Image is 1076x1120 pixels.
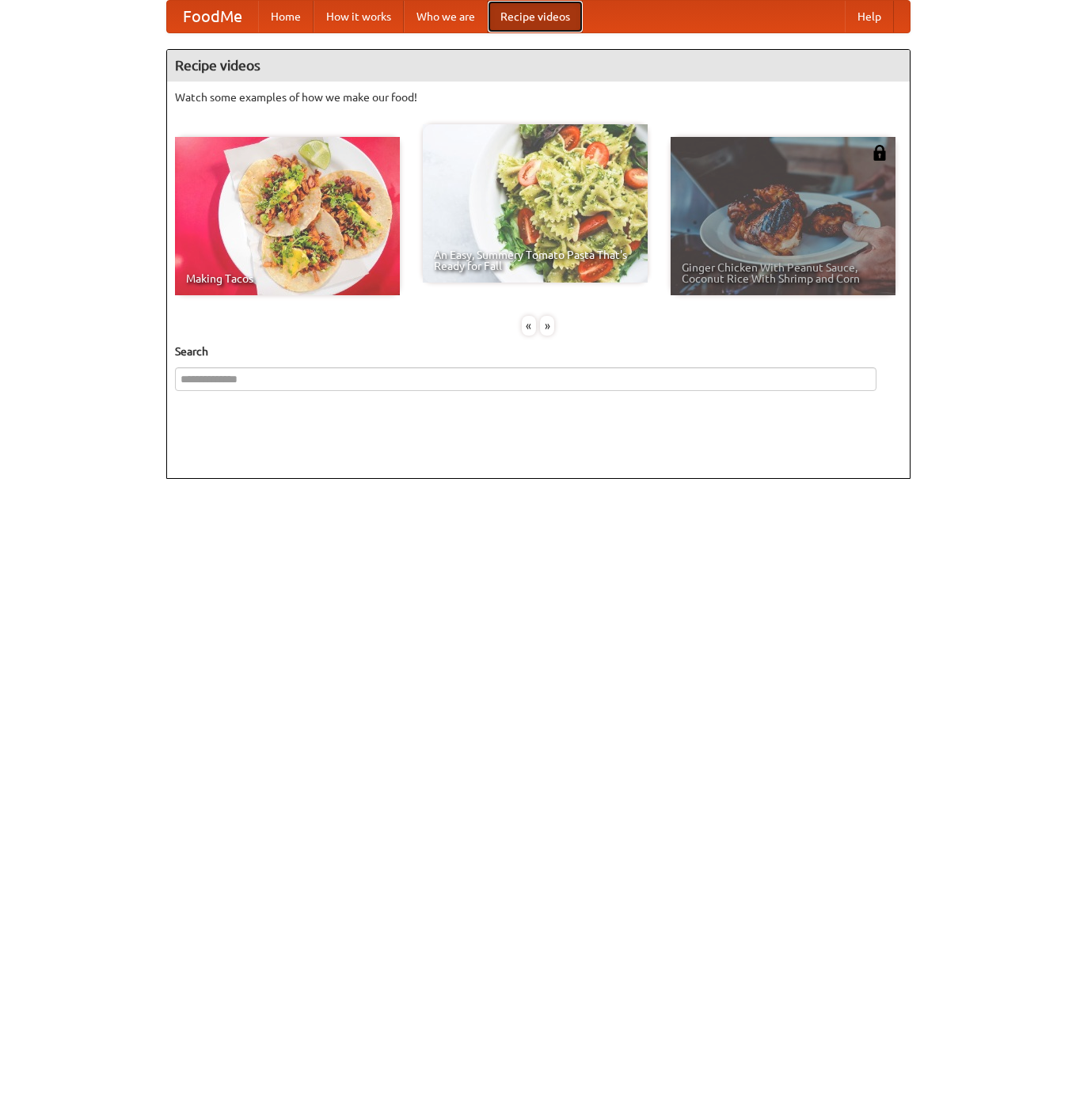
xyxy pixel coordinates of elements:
span: An Easy, Summery Tomato Pasta That's Ready for Fall [434,249,637,271]
div: « [522,316,536,336]
a: An Easy, Summery Tomato Pasta That's Ready for Fall [423,124,648,283]
h5: Search [175,344,902,359]
a: FoodMe [167,1,258,32]
a: Recipe videos [488,1,583,32]
a: Who we are [404,1,488,32]
h4: Recipe videos [167,50,910,82]
a: Making Tacos [175,137,400,295]
a: Help [845,1,894,32]
img: 483408.png [872,145,888,161]
a: Home [258,1,314,32]
p: Watch some examples of how we make our food! [175,89,902,105]
a: How it works [314,1,404,32]
span: Making Tacos [186,273,389,284]
div: » [540,316,554,336]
